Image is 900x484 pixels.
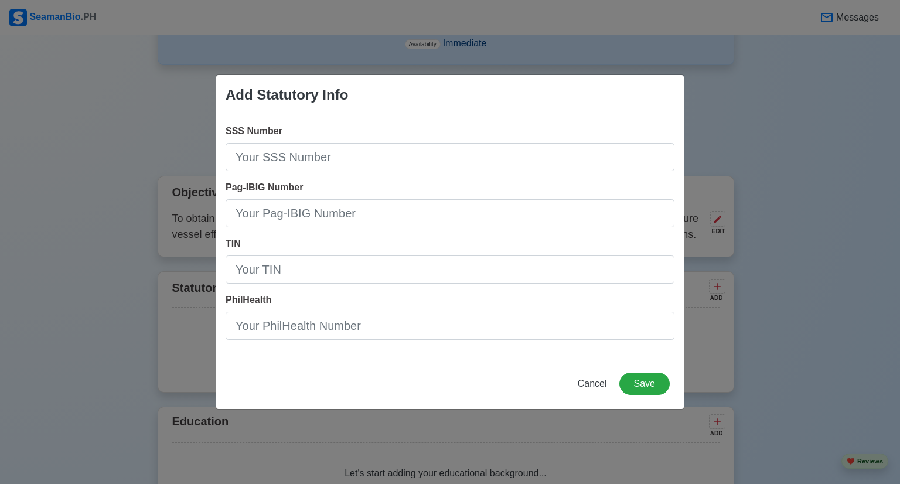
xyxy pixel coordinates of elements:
[226,238,241,248] span: TIN
[570,373,615,395] button: Cancel
[226,84,348,105] div: Add Statutory Info
[226,199,674,227] input: Your Pag-IBIG Number
[619,373,670,395] button: Save
[226,255,674,284] input: Your TIN
[226,126,282,136] span: SSS Number
[578,379,607,388] span: Cancel
[226,312,674,340] input: Your PhilHealth Number
[226,182,303,192] span: Pag-IBIG Number
[226,143,674,171] input: Your SSS Number
[226,295,271,305] span: PhilHealth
